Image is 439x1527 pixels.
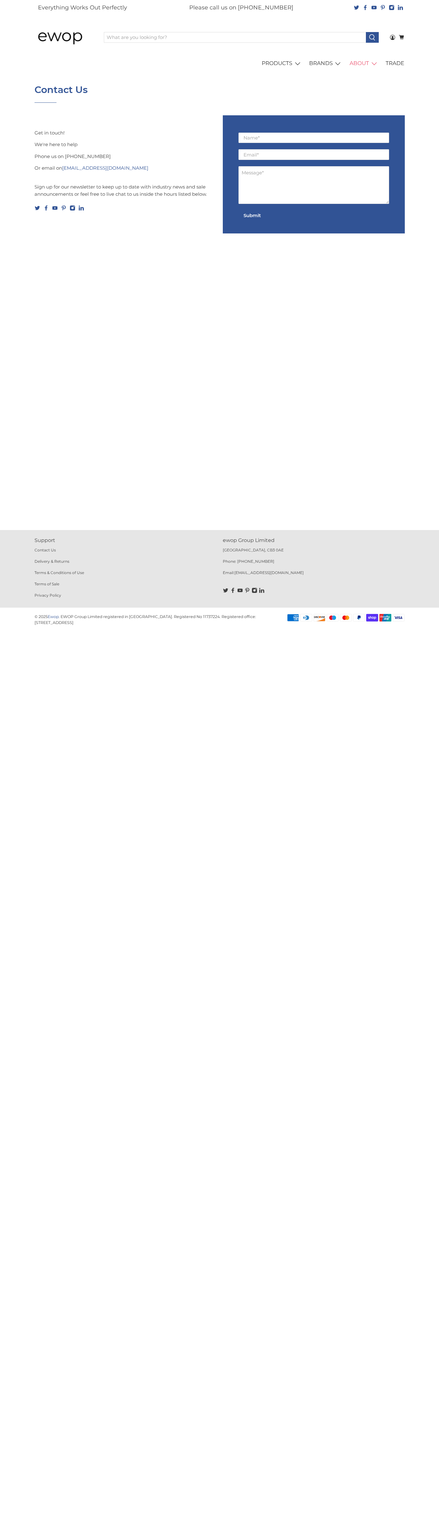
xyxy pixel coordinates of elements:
[223,537,405,544] p: ewop Group Limited
[35,165,217,172] p: Or email on
[382,55,408,72] a: TRADE
[306,55,346,72] a: BRANDS
[35,115,217,137] p: Get in touch!
[35,153,217,160] p: Phone us on [PHONE_NUMBER]
[258,55,306,72] a: PRODUCTS
[189,3,293,12] p: Please call us on [PHONE_NUMBER]
[35,614,256,625] p: EWOP Group Limited registered in [GEOGRAPHIC_DATA]. Registered No 11737224. Registered office: [S...
[38,3,127,12] p: Everything Works Out Perfectly
[223,559,405,570] p: Phone: [PHONE_NUMBER]
[234,570,304,575] a: [EMAIL_ADDRESS][DOMAIN_NAME]
[238,133,389,143] input: Name*
[35,141,217,148] p: We're here to help
[35,85,88,95] h1: Contact Us
[48,614,59,619] a: Ewop
[35,570,84,575] a: Terms & Conditions of Use
[346,55,382,72] a: ABOUT
[31,55,408,72] nav: main navigation
[238,210,266,221] button: Submit
[35,593,61,598] a: Privacy Policy
[223,547,405,559] p: [GEOGRAPHIC_DATA], CB3 0AE
[223,570,405,581] p: Email:
[104,32,366,43] input: What are you looking for?
[35,614,60,619] p: © 2025 .
[35,548,56,552] a: Contact Us
[35,582,59,586] a: Terms of Sale
[35,537,217,544] p: Support
[62,165,148,171] a: [EMAIL_ADDRESS][DOMAIN_NAME]
[35,559,69,564] a: Delivery & Returns
[238,149,389,160] input: Email*
[35,177,217,198] p: Sign up for our newsletter to keep up to date with industry news and sale announcements or feel f...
